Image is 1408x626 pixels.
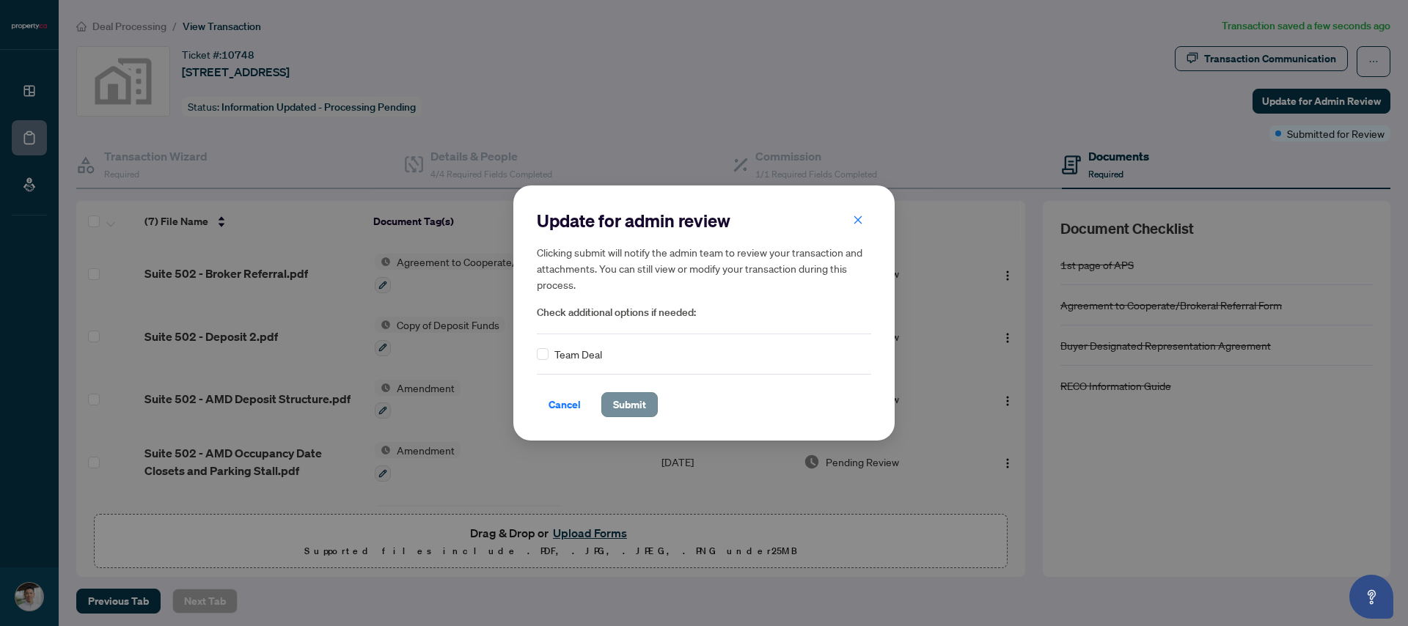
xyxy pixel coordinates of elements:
span: Check additional options if needed: [537,304,871,321]
span: Cancel [549,393,581,416]
span: Team Deal [554,346,602,362]
button: Submit [601,392,658,417]
span: close [853,215,863,225]
span: Submit [613,393,646,416]
button: Open asap [1349,575,1393,619]
button: Cancel [537,392,593,417]
h5: Clicking submit will notify the admin team to review your transaction and attachments. You can st... [537,244,871,292]
h2: Update for admin review [537,209,871,232]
